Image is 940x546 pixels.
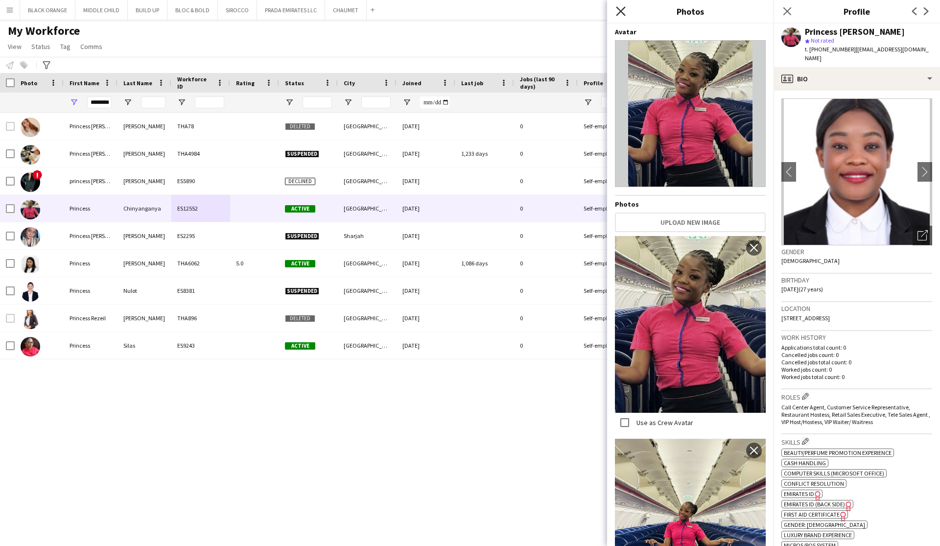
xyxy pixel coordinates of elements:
[325,0,367,20] button: CHAUMET
[117,113,171,140] div: [PERSON_NAME]
[913,226,932,245] div: Open photos pop-in
[21,145,40,165] img: Princess Amie Valenzuela
[171,332,230,359] div: ES9243
[344,98,352,107] button: Open Filter Menu
[117,167,171,194] div: [PERSON_NAME]
[397,222,455,249] div: [DATE]
[781,373,932,380] p: Worked jobs total count: 0
[397,332,455,359] div: [DATE]
[781,404,930,426] span: Call Center Agent, Customer Service Representative, Restaurant Hostess, Retail Sales Executive, T...
[615,200,766,209] h4: Photos
[338,277,397,304] div: [GEOGRAPHIC_DATA]
[634,418,693,427] label: Use as Crew Avatar
[171,277,230,304] div: ES8381
[27,40,54,53] a: Status
[584,79,603,87] span: Profile
[171,305,230,332] div: THA896
[514,222,578,249] div: 0
[60,42,70,51] span: Tag
[601,96,634,108] input: Profile Filter Input
[781,314,830,322] span: [STREET_ADDRESS]
[171,167,230,194] div: ES5890
[21,255,40,274] img: Princess Macaspac
[578,332,640,359] div: Self-employed Crew
[236,79,255,87] span: Rating
[578,305,640,332] div: Self-employed Crew
[514,167,578,194] div: 0
[117,332,171,359] div: Silas
[285,178,315,185] span: Declined
[784,500,845,508] span: Emirates ID (back side)
[781,344,932,351] p: Applications total count: 0
[21,282,40,302] img: Princess Nulot
[338,250,397,277] div: [GEOGRAPHIC_DATA]
[781,436,932,447] h3: Skills
[781,351,932,358] p: Cancelled jobs count: 0
[4,40,25,53] a: View
[64,140,117,167] div: Princess [PERSON_NAME]
[21,118,40,137] img: Princess Airra Juan
[76,40,106,53] a: Comms
[177,75,212,90] span: Workforce ID
[195,96,224,108] input: Workforce ID Filter Input
[64,222,117,249] div: Princess [PERSON_NAME]
[21,79,37,87] span: Photo
[64,250,117,277] div: Princess
[117,222,171,249] div: [PERSON_NAME]
[285,205,315,213] span: Active
[455,250,514,277] div: 1,086 days
[70,79,99,87] span: First Name
[402,79,422,87] span: Joined
[41,59,52,71] app-action-btn: Advanced filters
[167,0,218,20] button: BLOC & BOLD
[21,227,40,247] img: Princess Loureen Navarette
[578,167,640,194] div: Self-employed Crew
[455,140,514,167] div: 1,233 days
[420,96,449,108] input: Joined Filter Input
[805,27,905,36] div: Princess [PERSON_NAME]
[285,287,319,295] span: Suspended
[397,250,455,277] div: [DATE]
[21,172,40,192] img: princess ann mascarinas
[285,150,319,158] span: Suspended
[64,277,117,304] div: Princess
[615,236,766,413] img: Crew photo 1138953
[781,304,932,313] h3: Location
[171,113,230,140] div: THA78
[171,250,230,277] div: THA6062
[338,305,397,332] div: [GEOGRAPHIC_DATA]
[784,459,826,467] span: Cash Handling
[784,531,852,539] span: Luxury brand experience
[781,98,932,245] img: Crew avatar or photo
[397,195,455,222] div: [DATE]
[8,24,80,38] span: My Workforce
[578,277,640,304] div: Self-employed Crew
[123,79,152,87] span: Last Name
[64,167,117,194] div: princess [PERSON_NAME]
[615,27,766,36] h4: Avatar
[784,511,840,518] span: First Aid Certificate
[6,314,15,323] input: Row Selection is disabled for this row (unchecked)
[578,113,640,140] div: Self-employed Crew
[514,195,578,222] div: 0
[285,98,294,107] button: Open Filter Menu
[117,250,171,277] div: [PERSON_NAME]
[117,140,171,167] div: [PERSON_NAME]
[56,40,74,53] a: Tag
[338,195,397,222] div: [GEOGRAPHIC_DATA]
[774,5,940,18] h3: Profile
[774,67,940,91] div: Bio
[117,195,171,222] div: Chinyanganya
[584,98,592,107] button: Open Filter Menu
[781,391,932,402] h3: Roles
[285,123,315,130] span: Deleted
[285,260,315,267] span: Active
[338,113,397,140] div: [GEOGRAPHIC_DATA]
[64,305,117,332] div: Princess Rezeil
[285,315,315,322] span: Deleted
[578,250,640,277] div: Self-employed Crew
[781,366,932,373] p: Worked jobs count: 0
[514,277,578,304] div: 0
[87,96,112,108] input: First Name Filter Input
[781,333,932,342] h3: Work history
